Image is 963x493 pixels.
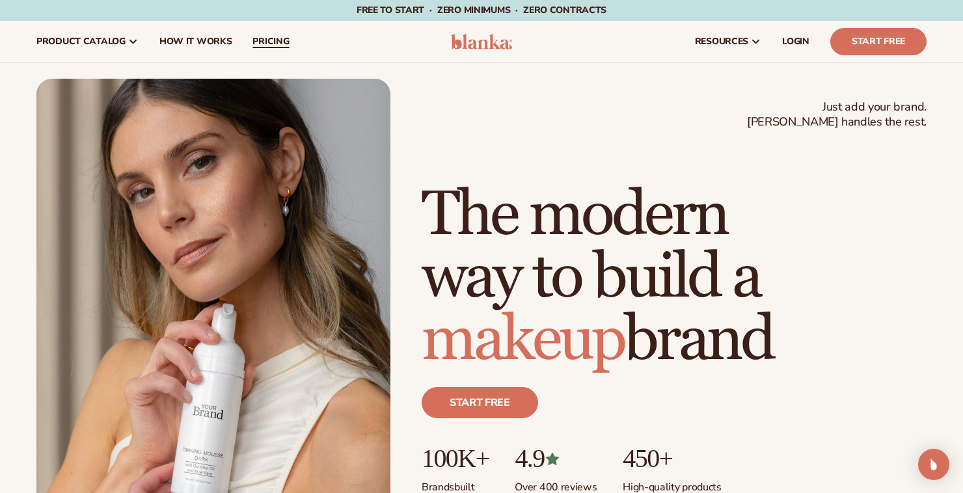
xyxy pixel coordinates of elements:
a: product catalog [26,21,149,62]
p: 4.9 [515,444,597,473]
span: Just add your brand. [PERSON_NAME] handles the rest. [747,100,927,130]
a: Start free [422,387,538,418]
span: pricing [252,36,289,47]
span: makeup [422,302,624,378]
a: pricing [242,21,299,62]
span: How It Works [159,36,232,47]
a: Start Free [830,28,927,55]
span: Free to start · ZERO minimums · ZERO contracts [357,4,606,16]
span: resources [695,36,748,47]
div: Open Intercom Messenger [918,449,949,480]
a: LOGIN [772,21,820,62]
p: 100K+ [422,444,489,473]
img: logo [451,34,513,49]
a: resources [685,21,772,62]
h1: The modern way to build a brand [422,184,927,371]
span: product catalog [36,36,126,47]
a: How It Works [149,21,243,62]
p: 450+ [623,444,721,473]
span: LOGIN [782,36,809,47]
